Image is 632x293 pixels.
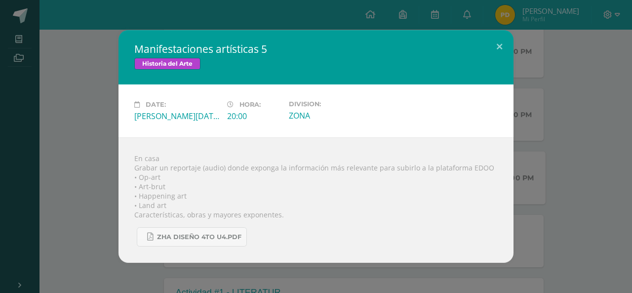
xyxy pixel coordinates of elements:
[157,233,241,241] span: ZHA diseño 4to U4.pdf
[289,110,374,121] div: ZONA
[227,111,281,122] div: 20:00
[134,58,200,70] span: Historia del Arte
[239,101,261,108] span: Hora:
[118,137,513,263] div: En casa Grabar un reportaje (audio) donde exponga la información más relevante para subirlo a la ...
[134,111,219,122] div: [PERSON_NAME][DATE]
[289,100,374,108] label: Division:
[134,42,498,56] h2: Manifestaciones artísticas 5
[485,30,513,64] button: Close (Esc)
[146,101,166,108] span: Date:
[137,227,247,247] a: ZHA diseño 4to U4.pdf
